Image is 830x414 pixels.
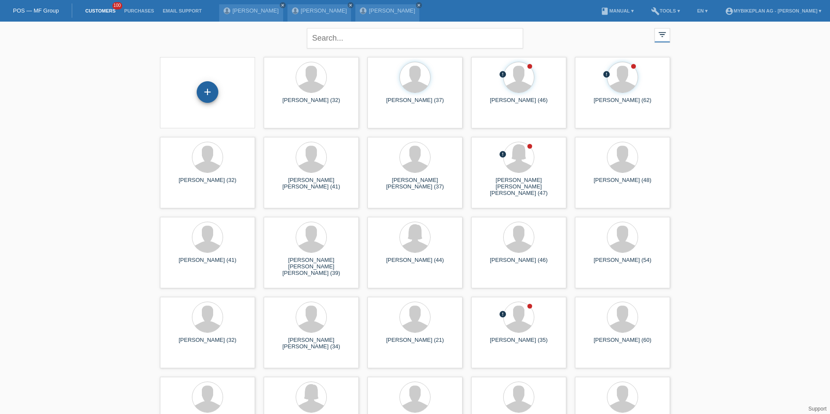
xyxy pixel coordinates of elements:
i: error [603,70,610,78]
i: account_circle [725,7,734,16]
div: unconfirmed, pending [603,70,610,80]
div: [PERSON_NAME] [PERSON_NAME] [PERSON_NAME] (47) [478,177,559,192]
div: [PERSON_NAME] (32) [271,97,352,111]
i: close [348,3,353,7]
a: bookManual ▾ [596,8,638,13]
span: 100 [112,2,123,10]
i: error [499,70,507,78]
div: unconfirmed, pending [499,70,507,80]
a: [PERSON_NAME] [233,7,279,14]
a: close [416,2,422,8]
div: [PERSON_NAME] (41) [167,257,248,271]
div: [PERSON_NAME] (32) [167,177,248,191]
i: error [499,310,507,318]
i: build [651,7,660,16]
div: [PERSON_NAME] [PERSON_NAME] [PERSON_NAME] (39) [271,257,352,272]
a: close [280,2,286,8]
a: Customers [81,8,120,13]
i: book [600,7,609,16]
a: close [348,2,354,8]
a: buildTools ▾ [647,8,684,13]
div: unconfirmed, pending [499,150,507,159]
a: Email Support [158,8,206,13]
a: [PERSON_NAME] [369,7,415,14]
div: [PERSON_NAME] (21) [374,337,456,350]
input: Search... [307,28,523,48]
div: unconfirmed, pending [499,310,507,319]
div: [PERSON_NAME] (46) [478,257,559,271]
div: [PERSON_NAME] (60) [582,337,663,350]
a: [PERSON_NAME] [301,7,347,14]
a: EN ▾ [693,8,712,13]
div: [PERSON_NAME] [PERSON_NAME] (37) [374,177,456,191]
div: [PERSON_NAME] (62) [582,97,663,111]
div: [PERSON_NAME] (44) [374,257,456,271]
i: filter_list [658,30,667,39]
i: close [281,3,285,7]
a: POS — MF Group [13,7,59,14]
div: [PERSON_NAME] (32) [167,337,248,350]
a: Purchases [120,8,158,13]
div: [PERSON_NAME] (54) [582,257,663,271]
i: close [417,3,421,7]
i: error [499,150,507,158]
div: [PERSON_NAME] [PERSON_NAME] (41) [271,177,352,191]
div: Add customer [197,85,218,99]
div: [PERSON_NAME] [PERSON_NAME] (34) [271,337,352,350]
a: account_circleMybikeplan AG - [PERSON_NAME] ▾ [721,8,826,13]
div: [PERSON_NAME] (46) [478,97,559,111]
div: [PERSON_NAME] (48) [582,177,663,191]
div: [PERSON_NAME] (37) [374,97,456,111]
div: [PERSON_NAME] (35) [478,337,559,350]
a: Support [808,406,827,412]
